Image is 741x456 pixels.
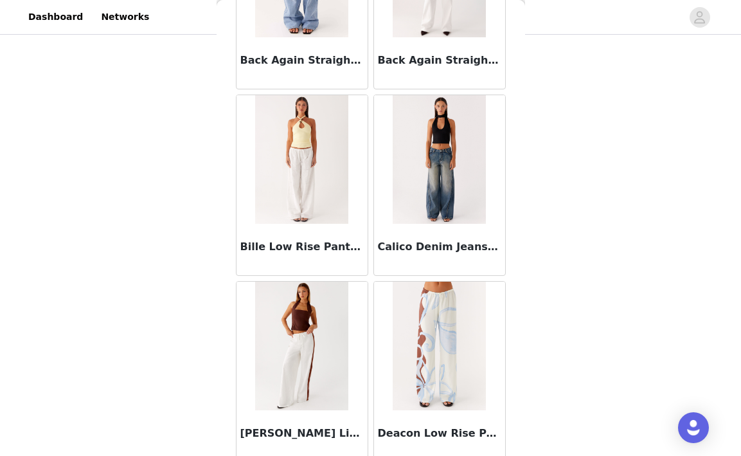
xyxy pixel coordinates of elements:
[693,7,706,28] div: avatar
[240,53,364,68] h3: Back Again Straight Leg Denim Jeans - Light Wash Blue
[378,426,501,441] h3: Deacon Low Rise Pants - Bloom Wave Print
[255,95,348,224] img: Bille Low Rise Pants - White
[678,412,709,443] div: Open Intercom Messenger
[255,282,348,410] img: Dalida Linen Pants - Ivory
[93,3,157,32] a: Networks
[393,95,486,224] img: Calico Denim Jeans - Indigo
[240,239,364,255] h3: Bille Low Rise Pants - White
[393,282,486,410] img: Deacon Low Rise Pants - Bloom Wave Print
[240,426,364,441] h3: [PERSON_NAME] Linen Pants - Ivory
[378,239,501,255] h3: Calico Denim Jeans - Indigo
[21,3,91,32] a: Dashboard
[378,53,501,68] h3: Back Again Straight Leg Denim Jeans - White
